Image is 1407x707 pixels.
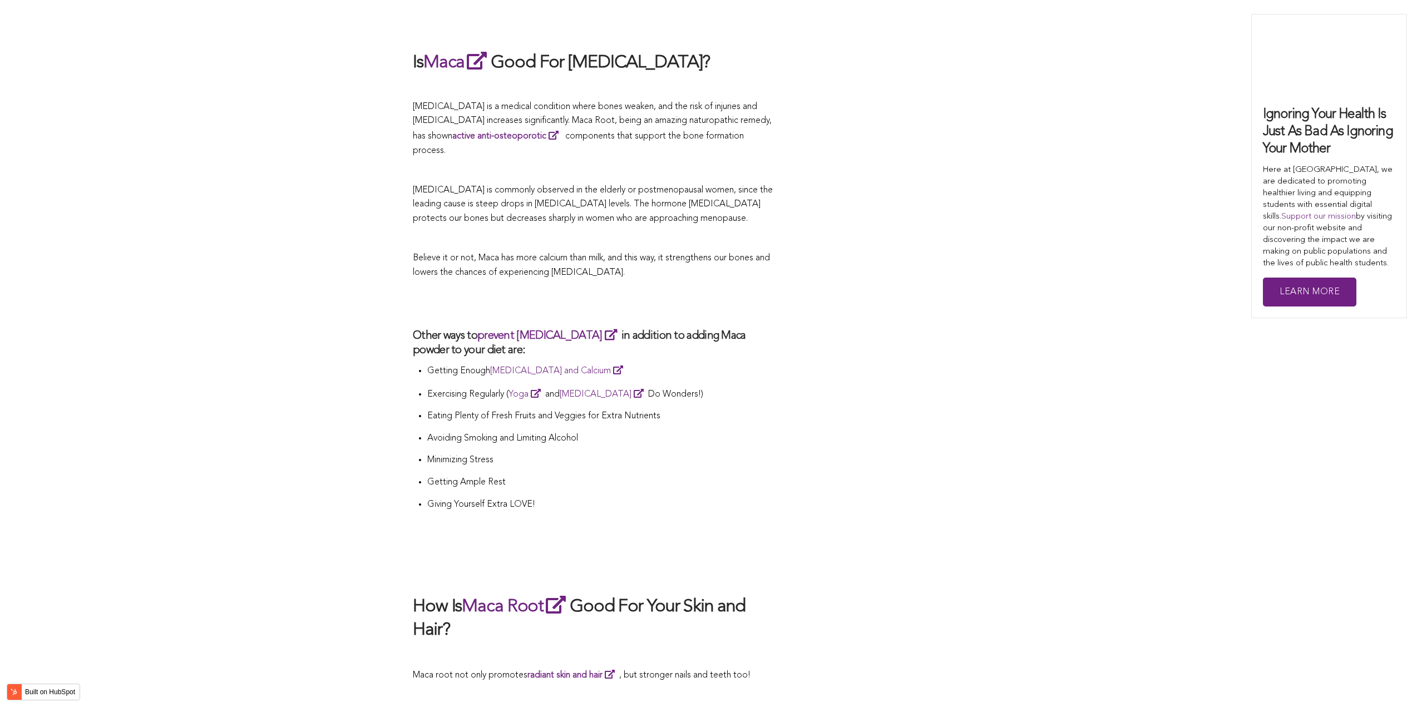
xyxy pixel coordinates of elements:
iframe: Chat Widget [1351,654,1407,707]
span: Maca root not only promotes , but stronger nails and teeth too! [413,671,751,680]
p: Getting Enough [427,363,774,379]
button: Built on HubSpot [7,684,80,700]
a: [MEDICAL_DATA] [560,390,648,399]
a: radiant skin and hair [527,671,619,680]
h3: Other ways to in addition to adding Maca powder to your diet are: [413,328,774,358]
a: active anti-osteoporotic [452,132,563,141]
a: [MEDICAL_DATA] and Calcium [490,367,628,375]
p: Minimizing Stress [427,453,774,468]
label: Built on HubSpot [21,685,80,699]
p: Getting Ample Rest [427,476,774,490]
a: Yoga [509,390,545,399]
span: [MEDICAL_DATA] is a medical condition where bones weaken, and the risk of injuries and [MEDICAL_D... [413,102,772,155]
p: Eating Plenty of Fresh Fruits and Veggies for Extra Nutrients [427,409,774,424]
h2: How Is Good For Your Skin and Hair? [413,594,774,642]
p: Avoiding Smoking and Limiting Alcohol [427,432,774,446]
a: Maca Root [462,598,570,616]
span: Believe it or not, Maca has more calcium than milk, and this way, it strengthens our bones and lo... [413,254,770,277]
h2: Is Good For [MEDICAL_DATA]? [413,50,774,75]
span: [MEDICAL_DATA] is commonly observed in the elderly or postmenopausal women, since the leading cau... [413,186,773,223]
a: prevent [MEDICAL_DATA] [477,330,621,342]
a: Learn More [1263,278,1356,307]
p: Exercising Regularly ( and Do Wonders!) [427,387,774,402]
a: Maca [423,54,491,72]
p: Giving Yourself Extra LOVE! [427,498,774,512]
img: HubSpot sprocket logo [7,685,21,699]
